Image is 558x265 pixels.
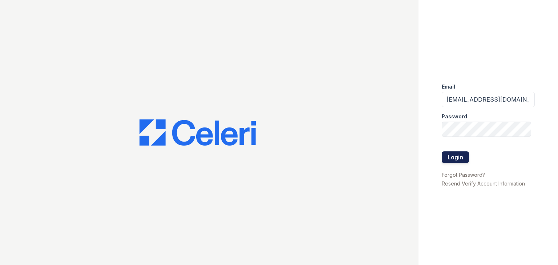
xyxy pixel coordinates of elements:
[442,151,469,163] button: Login
[442,180,525,187] a: Resend Verify Account Information
[442,113,467,120] label: Password
[139,119,256,146] img: CE_Logo_Blue-a8612792a0a2168367f1c8372b55b34899dd931a85d93a1a3d3e32e68fde9ad4.png
[442,172,485,178] a: Forgot Password?
[442,83,455,90] label: Email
